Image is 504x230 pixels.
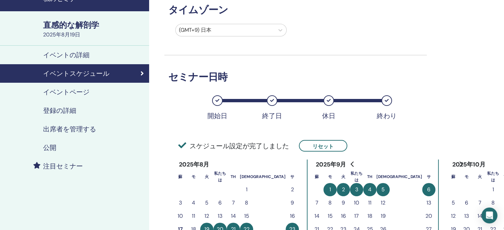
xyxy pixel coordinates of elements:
font: 14 [314,212,319,219]
font: 3 [355,186,358,193]
th: 木曜日 [227,170,240,183]
th: 土曜日 [286,170,299,183]
font: 17 [354,212,359,219]
font: 蘇 [451,174,455,179]
font: 13 [464,212,469,219]
font: 火 [341,174,345,179]
button: 翌月へ進む [455,158,466,171]
font: 4 [368,186,371,193]
font: 2 [291,186,294,193]
font: 9 [291,199,294,206]
font: 2025年10月 [452,161,485,168]
th: 日曜日 [447,170,460,183]
font: 1 [329,186,331,193]
th: 水曜日 [213,170,227,183]
font: 2025年8月19日 [43,31,80,38]
font: 8 [245,199,248,206]
th: 木曜日 [363,170,376,183]
font: 14 [231,212,236,219]
font: モ [465,174,469,179]
th: 金曜日 [376,170,422,183]
font: イベントページ [43,88,89,96]
font: 注目セミナー [43,162,83,170]
font: 開始日 [207,112,227,120]
font: 公開 [43,143,56,152]
font: 16 [290,212,295,219]
font: 15 [328,212,333,219]
font: 11 [368,199,371,206]
font: 12 [451,212,456,219]
font: 19 [381,212,386,219]
font: イベントスケジュール [43,69,109,78]
th: 日曜日 [310,170,323,183]
th: 日曜日 [174,170,187,183]
font: 1 [246,186,248,193]
font: 終了日 [262,112,282,120]
font: 10 [354,199,359,206]
button: 前の月へ戻る [347,158,358,171]
th: 火曜日 [200,170,213,183]
font: 休日 [322,112,335,120]
font: モ [328,174,332,179]
font: 3 [179,199,182,206]
font: 蘇 [315,174,319,179]
font: 2025年9月 [315,161,346,168]
font: リセット [312,143,334,150]
th: 月曜日 [460,170,473,183]
font: スケジュール設定が完了しました [190,142,289,150]
font: 火 [478,174,482,179]
font: 6 [427,186,430,193]
font: [DEMOGRAPHIC_DATA] [376,174,422,179]
font: 13 [426,199,431,206]
font: 5 [205,199,208,206]
font: 16 [341,212,346,219]
font: 8 [328,199,332,206]
font: [DEMOGRAPHIC_DATA] [240,174,286,179]
font: 7 [478,199,481,206]
font: 6 [465,199,468,206]
a: 直感的な解剖学2025年8月19日 [39,20,149,39]
font: サ [427,174,431,179]
font: 9 [342,199,345,206]
th: 月曜日 [323,170,337,183]
font: セミナー日時 [168,70,227,83]
font: 5 [452,199,455,206]
font: 7 [315,199,318,206]
font: 12 [204,212,209,219]
font: 6 [218,199,222,206]
font: 18 [367,212,372,219]
th: 土曜日 [422,170,435,183]
font: 2 [342,186,345,193]
font: 私たちは [351,171,363,182]
font: 20 [425,212,432,219]
font: 2025年8月 [179,161,209,168]
font: Th [367,174,372,179]
font: サ [290,174,294,179]
font: 私たちは [214,171,226,182]
font: 11 [192,212,195,219]
font: 4 [192,199,195,206]
font: 終わり [377,112,397,120]
th: 月曜日 [187,170,200,183]
th: 水曜日 [350,170,363,183]
font: 登録の詳細 [43,106,76,115]
font: タイムゾーン [168,3,228,16]
font: 私たちは [487,171,499,182]
font: 8 [491,199,495,206]
font: 5 [381,186,385,193]
font: イベントの詳細 [43,51,89,59]
button: リセット [299,140,347,152]
th: 金曜日 [240,170,286,183]
font: Th [231,174,236,179]
div: インターコムメッセンジャーを開く [481,207,497,223]
font: 10 [178,212,183,219]
font: 7 [232,199,235,206]
font: 蘇 [178,174,182,179]
th: 水曜日 [486,170,500,183]
font: モ [192,174,196,179]
font: 出席者を管理する [43,125,96,133]
font: 火 [205,174,209,179]
font: 12 [381,199,385,206]
font: 15 [244,212,249,219]
font: 1 [492,186,494,193]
